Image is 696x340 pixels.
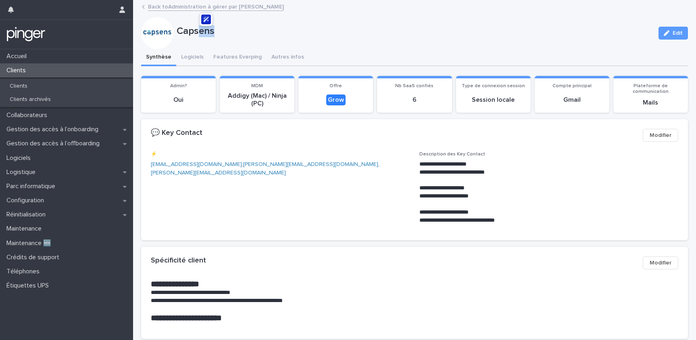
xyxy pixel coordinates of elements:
[658,27,688,40] button: Edit
[673,30,683,36] span: Edit
[243,162,378,167] a: [PERSON_NAME][EMAIL_ADDRESS][DOMAIN_NAME]
[225,92,290,107] p: Addigy (Mac) / Ninja (PC)
[395,84,433,88] span: Nb SaaS confiés
[3,282,55,290] p: Étiquettes UPS
[251,84,263,88] span: MDM
[650,131,671,139] span: Modifier
[151,129,202,138] h2: 💬 Key Contact
[3,268,46,275] p: Téléphones
[141,49,176,66] button: Synthèse
[176,49,208,66] button: Logiciels
[151,256,206,265] h2: Spécificité client
[3,52,33,60] p: Accueil
[208,49,267,66] button: Features Everping
[650,259,671,267] span: Modifier
[461,96,526,104] p: Session locale
[3,111,54,119] p: Collaborateurs
[177,25,652,37] p: Capsens
[419,152,485,157] span: Description des Key Contact
[618,99,683,107] p: Mails
[3,154,37,162] p: Logiciels
[151,162,242,167] a: [EMAIL_ADDRESS][DOMAIN_NAME]
[6,26,46,42] img: mTgBEunGTSyRkCgitkcU
[3,254,66,261] p: Crédits de support
[3,211,52,218] p: Réinitialisation
[3,126,105,133] p: Gestion des accès à l’onboarding
[3,197,50,204] p: Configuration
[643,256,678,269] button: Modifier
[643,129,678,142] button: Modifier
[148,2,284,11] a: Back toAdministration à gérer par [PERSON_NAME]
[3,140,106,147] p: Gestion des accès à l’offboarding
[3,83,34,90] p: Clients
[3,225,48,233] p: Maintenance
[552,84,592,88] span: Compte principal
[326,94,346,105] div: Grow
[151,170,286,176] a: [PERSON_NAME][EMAIL_ADDRESS][DOMAIN_NAME]
[329,84,342,88] span: Offre
[3,168,42,176] p: Logistique
[151,152,157,157] span: ⚡️
[462,84,525,88] span: Type de connexion session
[382,96,447,104] p: 6
[146,96,211,104] p: Oui
[151,160,410,177] p: , ,
[3,96,57,103] p: Clients archivés
[3,67,32,74] p: Clients
[170,84,187,88] span: Admin?
[540,96,604,104] p: Gmail
[633,84,669,94] span: Plateforme de communication
[3,239,58,247] p: Maintenance 🆕
[3,183,62,190] p: Parc informatique
[267,49,309,66] button: Autres infos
